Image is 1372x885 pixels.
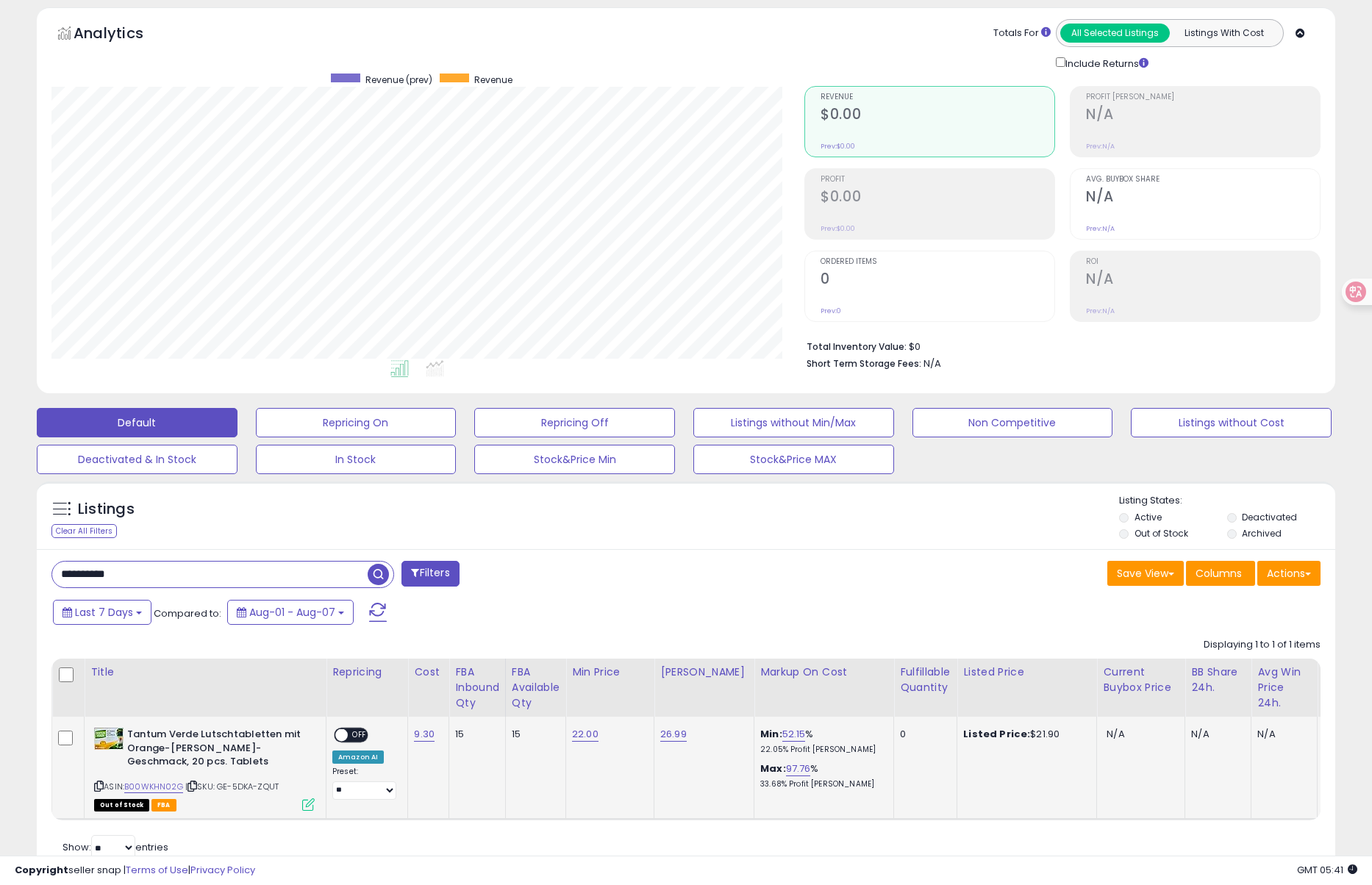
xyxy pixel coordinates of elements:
[414,727,435,742] a: 9.30
[572,727,599,742] a: 22.00
[1196,566,1242,581] span: Columns
[94,728,124,750] img: 41+FRjjvxzL._SL40_.jpg
[1086,176,1320,184] span: Avg. Buybox Share
[1191,664,1245,695] div: BB Share 24h.
[807,357,921,370] b: Short Term Storage Fees:
[455,664,499,711] div: FBA inbound Qty
[821,258,1054,266] span: Ordered Items
[1135,527,1188,540] label: Out of Stock
[474,408,675,437] button: Repricing Off
[807,337,1310,354] li: $0
[512,664,560,711] div: FBA Available Qty
[821,307,841,315] small: Prev: 0
[185,781,279,792] span: | SKU: GE-5DKA-ZQUT
[923,356,941,370] span: N/A
[760,727,782,741] b: Min:
[227,600,354,625] button: Aug-01 - Aug-07
[807,340,907,353] b: Total Inventory Value:
[15,864,255,878] div: seller snap | |
[1257,664,1311,711] div: Avg Win Price 24h.
[1086,93,1320,101] span: Profit [PERSON_NAME]
[912,408,1113,437] button: Non Competitive
[1242,527,1282,540] label: Archived
[256,445,457,474] button: In Stock
[455,728,494,741] div: 15
[1186,561,1255,586] button: Columns
[821,270,1054,290] h2: 0
[1169,24,1279,43] button: Listings With Cost
[760,664,887,680] div: Markup on Cost
[963,664,1090,680] div: Listed Price
[190,863,255,877] a: Privacy Policy
[821,224,855,233] small: Prev: $0.00
[37,408,237,437] button: Default
[900,664,951,695] div: Fulfillable Quantity
[53,600,151,625] button: Last 7 Days
[1086,258,1320,266] span: ROI
[1131,408,1332,437] button: Listings without Cost
[693,408,894,437] button: Listings without Min/Max
[332,767,396,800] div: Preset:
[249,605,335,620] span: Aug-01 - Aug-07
[1204,638,1321,652] div: Displaying 1 to 1 of 1 items
[414,664,443,680] div: Cost
[900,728,946,741] div: 0
[78,499,135,520] h5: Listings
[821,142,855,151] small: Prev: $0.00
[332,750,384,764] div: Amazon AI
[693,445,894,474] button: Stock&Price MAX
[1045,54,1166,71] div: Include Returns
[1257,728,1306,741] div: N/A
[821,93,1054,101] span: Revenue
[1107,727,1124,741] span: N/A
[754,659,894,717] th: The percentage added to the cost of goods (COGS) that forms the calculator for Min & Max prices.
[151,799,176,811] span: FBA
[401,561,459,587] button: Filters
[474,445,675,474] button: Stock&Price Min
[1297,863,1357,877] span: 2025-08-15 05:41 GMT
[660,727,687,742] a: 26.99
[74,23,172,47] h5: Analytics
[1086,106,1320,126] h2: N/A
[1086,142,1115,151] small: Prev: N/A
[782,727,806,742] a: 52.15
[62,840,168,854] span: Show: entries
[760,745,882,755] p: 22.05% Profit [PERSON_NAME]
[1119,494,1335,508] p: Listing States:
[1242,511,1297,523] label: Deactivated
[90,664,320,680] div: Title
[760,728,882,755] div: %
[760,779,882,789] p: 33.68% Profit [PERSON_NAME]
[127,728,306,773] b: Tantum Verde Lutschtabletten mit Orange-[PERSON_NAME]-Geschmack, 20 pcs. Tablets
[660,664,748,680] div: [PERSON_NAME]
[821,176,1054,184] span: Profit
[154,606,221,620] span: Compared to:
[572,664,648,680] div: Min Price
[124,781,183,793] a: B00WKHN02G
[332,664,401,680] div: Repricing
[1060,24,1170,43] button: All Selected Listings
[1257,561,1321,586] button: Actions
[512,728,554,741] div: 15
[1086,270,1320,290] h2: N/A
[821,188,1054,208] h2: $0.00
[1191,728,1240,741] div: N/A
[786,762,811,776] a: 97.76
[365,74,432,86] span: Revenue (prev)
[821,106,1054,126] h2: $0.00
[256,408,457,437] button: Repricing On
[15,863,68,877] strong: Copyright
[963,728,1085,741] div: $21.90
[37,445,237,474] button: Deactivated & In Stock
[760,762,882,789] div: %
[1086,188,1320,208] h2: N/A
[126,863,188,877] a: Terms of Use
[1107,561,1184,586] button: Save View
[1086,307,1115,315] small: Prev: N/A
[1086,224,1115,233] small: Prev: N/A
[94,728,315,809] div: ASIN:
[760,762,786,775] b: Max:
[94,799,149,811] span: All listings that are currently out of stock and unavailable for purchase on Amazon
[1135,511,1162,523] label: Active
[1103,664,1179,695] div: Current Buybox Price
